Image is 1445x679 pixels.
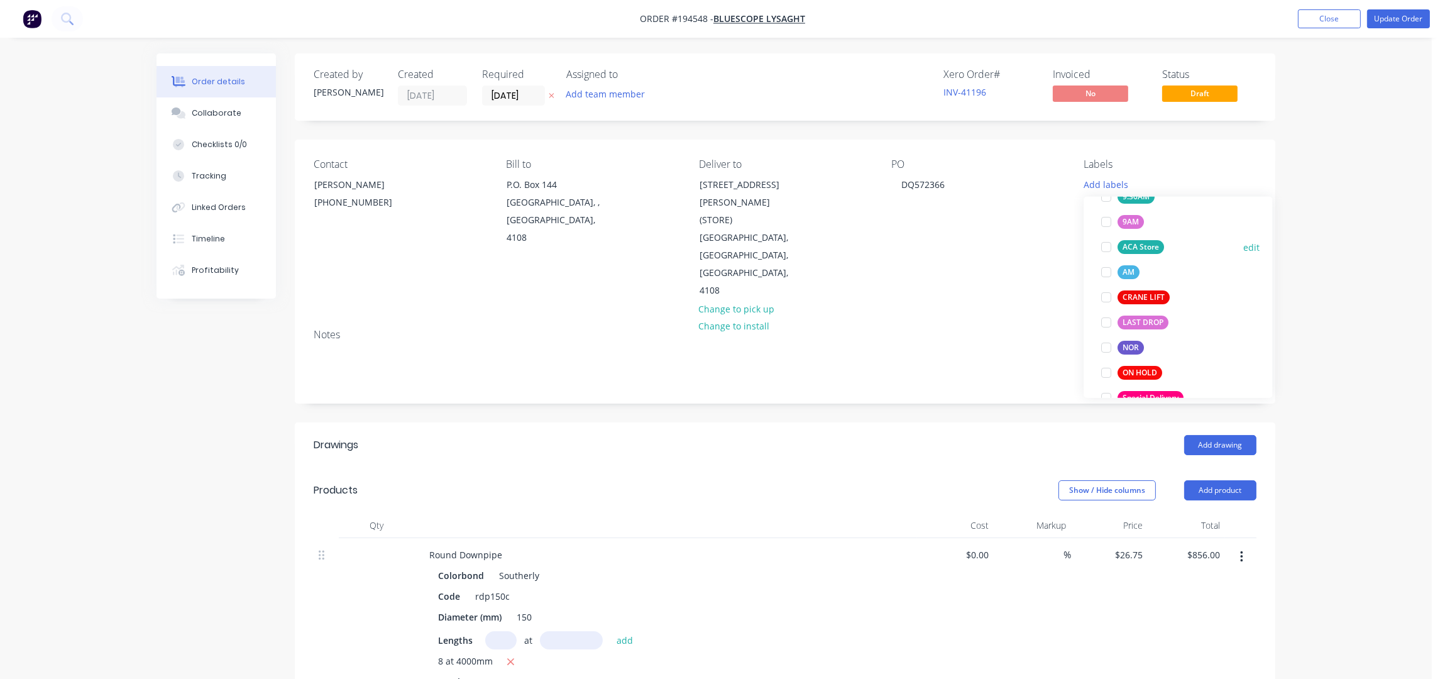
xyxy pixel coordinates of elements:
div: Collaborate [192,108,241,119]
div: Order details [192,76,245,87]
div: [PERSON_NAME] [314,86,383,99]
div: Labels [1084,158,1256,170]
div: Drawings [314,438,358,453]
button: 9AM [1096,213,1149,231]
div: Timeline [192,233,225,245]
button: AM [1096,263,1145,281]
button: add [610,631,640,648]
button: Timeline [157,223,276,255]
button: LAST DROP [1096,314,1173,331]
button: Change to pick up [692,300,781,317]
div: Assigned to [566,69,692,80]
button: Close [1298,9,1361,28]
div: Tracking [192,170,226,182]
button: edit [1243,240,1260,253]
button: Tracking [157,160,276,192]
div: Southerly [494,566,539,585]
div: Diameter (mm) [433,608,507,626]
div: Total [1148,513,1226,538]
div: Round Downpipe [419,546,512,564]
button: Special Delivery [1096,389,1189,407]
button: Checklists 0/0 [157,129,276,160]
div: DQ572366 [891,175,955,194]
div: [PERSON_NAME] [314,176,419,194]
div: Invoiced [1053,69,1147,80]
div: Markup [994,513,1072,538]
a: Bluescope Lysaght [713,13,805,25]
button: Profitability [157,255,276,286]
button: ACA Store [1096,238,1169,256]
div: NOR [1118,341,1144,355]
button: Add product [1184,480,1256,500]
button: Collaborate [157,97,276,129]
button: NOR [1096,339,1149,356]
div: [PERSON_NAME][PHONE_NUMBER] [304,175,429,216]
div: Bill to [506,158,678,170]
span: at [524,634,532,647]
div: rdp150c [470,587,515,605]
div: Code [433,587,465,605]
button: Add labels [1077,175,1135,192]
div: ON HOLD [1118,366,1162,380]
div: Qty [339,513,414,538]
div: 9AM [1118,215,1144,229]
div: Deliver to [699,158,871,170]
div: 9.30AM [1118,190,1155,204]
button: Order details [157,66,276,97]
div: Price [1071,513,1148,538]
div: [GEOGRAPHIC_DATA], [GEOGRAPHIC_DATA], [GEOGRAPHIC_DATA], 4108 [700,229,804,299]
div: PO [891,158,1063,170]
div: [PHONE_NUMBER] [314,194,419,211]
div: Products [314,483,358,498]
div: Created by [314,69,383,80]
div: [STREET_ADDRESS][PERSON_NAME] (STORE)[GEOGRAPHIC_DATA], [GEOGRAPHIC_DATA], [GEOGRAPHIC_DATA], 4108 [689,175,815,300]
img: Factory [23,9,41,28]
div: Linked Orders [192,202,246,213]
span: No [1053,86,1128,101]
span: % [1063,548,1071,562]
button: Add team member [566,86,652,102]
div: P.O. Box 144[GEOGRAPHIC_DATA], , [GEOGRAPHIC_DATA], 4108 [496,175,622,247]
span: Order #194548 - [640,13,713,25]
div: Special Delivery [1118,391,1184,405]
div: Colorbond [438,566,489,585]
div: LAST DROP [1118,316,1168,329]
span: 8 at 4000mm [438,654,493,670]
div: Contact [314,158,486,170]
div: ACA Store [1118,240,1164,254]
button: Update Order [1367,9,1430,28]
div: 150 [512,608,537,626]
button: ON HOLD [1096,364,1167,382]
div: [GEOGRAPHIC_DATA], , [GEOGRAPHIC_DATA], 4108 [507,194,611,246]
div: [STREET_ADDRESS][PERSON_NAME] (STORE) [700,176,804,229]
button: Add team member [559,86,652,102]
button: CRANE LIFT [1096,289,1175,306]
div: Profitability [192,265,239,276]
div: Required [482,69,551,80]
span: Lengths [438,634,473,647]
div: Checklists 0/0 [192,139,247,150]
div: Xero Order # [943,69,1038,80]
div: AM [1118,265,1140,279]
div: Status [1162,69,1256,80]
span: Draft [1162,86,1238,101]
div: Cost [917,513,994,538]
button: 9.30AM [1096,188,1160,206]
button: Linked Orders [157,192,276,223]
div: CRANE LIFT [1118,290,1170,304]
button: Change to install [692,317,776,334]
div: P.O. Box 144 [507,176,611,194]
div: Notes [314,329,1256,341]
button: Show / Hide columns [1058,480,1156,500]
button: Add drawing [1184,435,1256,455]
a: INV-41196 [943,86,986,98]
div: Created [398,69,467,80]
